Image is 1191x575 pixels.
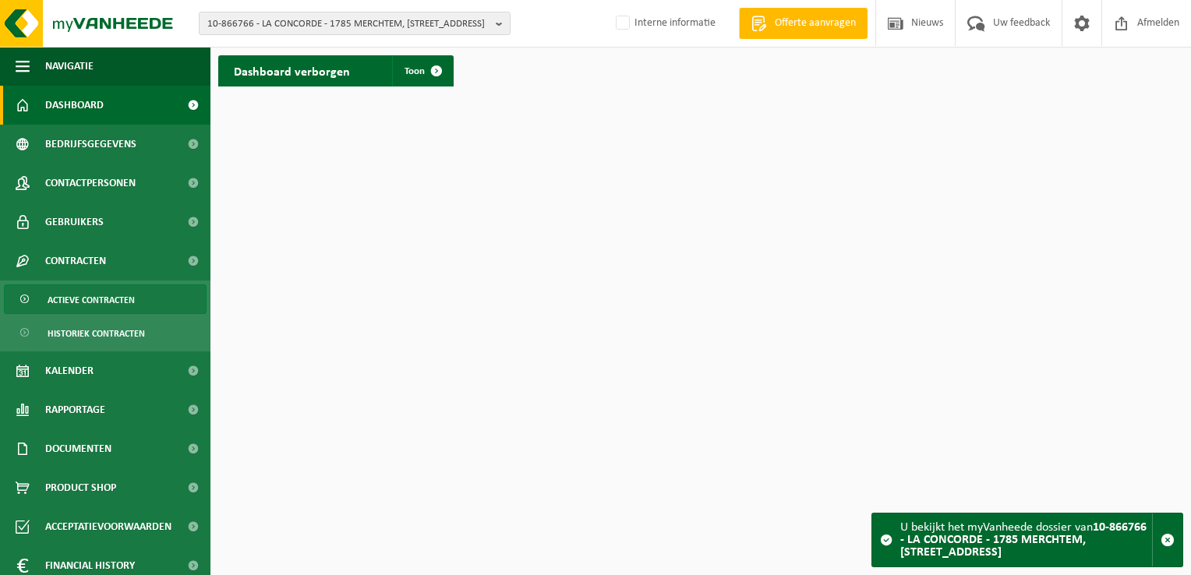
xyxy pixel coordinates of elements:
[45,468,116,507] span: Product Shop
[45,242,106,280] span: Contracten
[45,86,104,125] span: Dashboard
[739,8,868,39] a: Offerte aanvragen
[900,521,1147,559] strong: 10-866766 - LA CONCORDE - 1785 MERCHTEM, [STREET_ADDRESS]
[405,66,425,76] span: Toon
[4,284,207,314] a: Actieve contracten
[199,12,511,35] button: 10-866766 - LA CONCORDE - 1785 MERCHTEM, [STREET_ADDRESS]
[613,12,716,35] label: Interne informatie
[45,125,136,164] span: Bedrijfsgegevens
[45,47,94,86] span: Navigatie
[45,507,171,546] span: Acceptatievoorwaarden
[771,16,860,31] span: Offerte aanvragen
[45,164,136,203] span: Contactpersonen
[218,55,366,86] h2: Dashboard verborgen
[48,319,145,348] span: Historiek contracten
[4,318,207,347] a: Historiek contracten
[45,351,94,390] span: Kalender
[207,12,489,36] span: 10-866766 - LA CONCORDE - 1785 MERCHTEM, [STREET_ADDRESS]
[392,55,452,86] a: Toon
[900,513,1152,566] div: U bekijkt het myVanheede dossier van
[48,285,135,315] span: Actieve contracten
[45,203,104,242] span: Gebruikers
[45,429,111,468] span: Documenten
[45,390,105,429] span: Rapportage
